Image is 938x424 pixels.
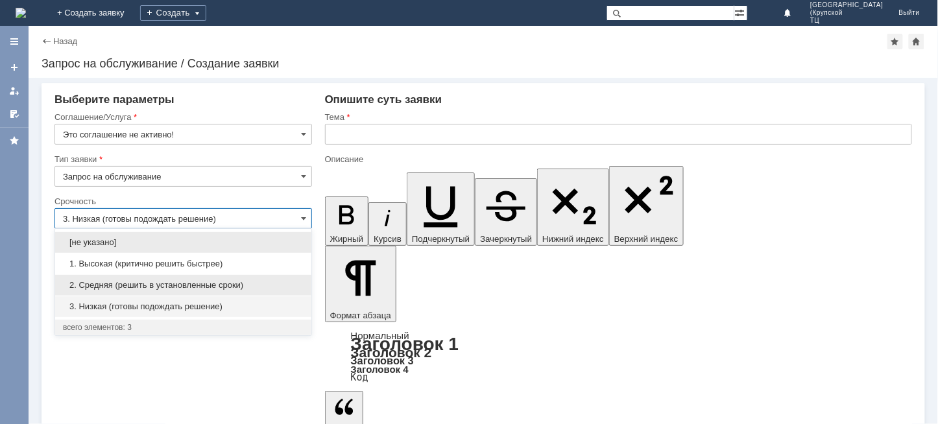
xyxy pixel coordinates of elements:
div: Срочность [54,197,309,206]
a: Перейти на домашнюю страницу [16,8,26,18]
a: Мои согласования [4,104,25,124]
span: Курсив [374,234,402,244]
div: Запрос на обслуживание / Создание заявки [42,57,925,70]
button: Верхний индекс [609,166,684,246]
a: Заголовок 1 [351,334,459,354]
a: Заголовок 3 [351,355,414,366]
span: [не указано] [63,237,304,248]
div: Соглашение/Услуга [54,113,309,121]
span: Подчеркнутый [412,234,470,244]
div: Добавить в избранное [887,34,903,49]
span: [GEOGRAPHIC_DATA] [810,1,884,9]
img: logo [16,8,26,18]
span: 3. Низкая (готовы подождать решение) [63,301,304,312]
span: Верхний индекс [614,234,679,244]
a: Назад [53,36,77,46]
button: Зачеркнутый [475,178,537,246]
div: Формат абзаца [325,331,912,382]
span: 2. Средняя (решить в установленные сроки) [63,280,304,290]
a: Создать заявку [4,57,25,78]
div: Сделать домашней страницей [909,34,924,49]
a: Код [351,371,368,383]
span: Нижний индекс [542,234,604,244]
span: 1. Высокая (критично решить быстрее) [63,259,304,269]
a: Нормальный [351,330,409,341]
a: Заголовок 4 [351,364,409,375]
div: Описание [325,155,909,163]
span: Жирный [330,234,364,244]
button: Жирный [325,196,369,246]
button: Курсив [368,202,407,246]
span: Зачеркнутый [480,234,532,244]
span: Формат абзаца [330,311,391,320]
span: (Крупской [810,9,884,17]
div: Создать [140,5,206,21]
div: Тема [325,113,909,121]
span: Опишите суть заявки [325,93,442,106]
button: Подчеркнутый [407,172,475,246]
div: всего элементов: 3 [63,322,304,333]
button: Формат абзаца [325,246,396,322]
span: Расширенный поиск [734,6,747,18]
span: ТЦ [810,17,884,25]
button: Нижний индекс [537,169,609,246]
a: Мои заявки [4,80,25,101]
a: Заголовок 2 [351,345,432,360]
span: Выберите параметры [54,93,174,106]
div: Тип заявки [54,155,309,163]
